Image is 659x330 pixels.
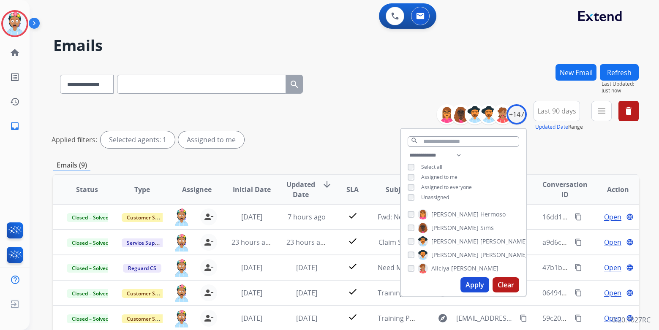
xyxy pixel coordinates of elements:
span: Training PA5: Do Not Assign ([PERSON_NAME]) [378,288,525,298]
mat-icon: search [289,79,300,89]
p: Emails (9) [53,160,90,170]
mat-icon: language [626,289,634,297]
span: Aliciya [431,264,449,273]
mat-icon: person_remove [204,262,214,273]
span: Open [604,262,621,273]
span: Last Updated: [602,81,639,87]
span: Range [535,123,583,130]
button: New Email [556,64,596,81]
mat-icon: check [348,261,358,271]
span: Reguard CS [123,264,161,273]
span: 23 hours ago [286,238,328,247]
span: Fwd: Need More Information [378,212,469,222]
span: Closed – Solved [67,213,114,222]
mat-icon: content_copy [575,213,582,221]
span: Customer Support [122,289,177,298]
span: Service Support [122,238,170,247]
span: Status [76,184,98,195]
span: Assignee [182,184,212,195]
mat-icon: person_remove [204,237,214,247]
span: [PERSON_NAME] [431,237,479,246]
span: [DATE] [241,212,262,222]
span: Assigned to me [421,173,457,181]
span: [DATE] [241,263,262,272]
span: Sims [480,224,494,232]
span: [DATE] [296,288,317,298]
button: Last 90 days [534,101,580,121]
span: [PERSON_NAME] [480,251,528,259]
mat-icon: history [10,97,20,107]
mat-icon: search [411,137,418,144]
span: Claim Status [379,238,418,247]
mat-icon: content_copy [520,314,527,322]
mat-icon: content_copy [575,264,582,271]
span: [DATE] [241,314,262,323]
mat-icon: language [626,238,634,246]
span: Initial Date [233,184,271,195]
mat-icon: person_remove [204,212,214,222]
span: Hermoso [480,210,506,219]
span: [EMAIL_ADDRESS][DOMAIN_NAME] [456,313,515,323]
span: Updated Date [286,179,315,200]
span: [DATE] [296,314,317,323]
mat-icon: home [10,48,20,58]
span: Select all [421,163,442,170]
mat-icon: check [348,312,358,322]
mat-icon: inbox [10,121,20,131]
mat-icon: language [626,264,634,271]
span: SLA [346,184,359,195]
span: Open [604,212,621,222]
span: Customer Support [122,314,177,323]
span: [DATE] [296,263,317,272]
mat-icon: arrow_downward [322,179,332,189]
div: Assigned to me [178,131,244,148]
span: Subject [386,184,411,195]
mat-icon: check [348,236,358,246]
span: Closed – Solved [67,289,114,298]
span: 23 hours ago [231,238,273,247]
div: Selected agents: 1 [101,131,175,148]
mat-icon: menu [596,106,607,116]
img: agent-avatar [173,310,190,327]
img: agent-avatar [173,234,190,252]
mat-icon: content_copy [575,314,582,322]
span: 7 hours ago [288,212,326,222]
h2: Emails [53,37,639,54]
img: agent-avatar [173,208,190,226]
span: [PERSON_NAME] [431,224,479,232]
div: +147 [507,104,527,124]
p: 0.20.1027RC [612,315,651,325]
span: Training PA1: Do Not Assign ([PERSON_NAME]) [378,314,525,323]
mat-icon: list_alt [10,72,20,82]
mat-icon: language [626,213,634,221]
mat-icon: content_copy [575,238,582,246]
span: Open [604,313,621,323]
span: Type [134,184,150,195]
span: Closed – Solved [67,314,114,323]
span: Need More Information [378,263,453,272]
mat-icon: delete [624,106,634,116]
button: Updated Date [535,124,568,130]
img: avatar [3,12,27,35]
span: [DATE] [241,288,262,298]
span: Unassigned [421,194,449,201]
th: Action [584,175,639,204]
span: Open [604,237,621,247]
span: Open [604,288,621,298]
button: Refresh [600,64,639,81]
span: [PERSON_NAME] [480,237,528,246]
span: [PERSON_NAME] [431,210,479,219]
mat-icon: check [348,211,358,221]
span: Conversation ID [542,179,588,200]
mat-icon: content_copy [575,289,582,297]
span: [PERSON_NAME] [451,264,498,273]
button: Clear [493,277,519,292]
span: Assigned to everyone [421,184,472,191]
mat-icon: check [348,287,358,297]
mat-icon: language [626,314,634,322]
button: Apply [460,277,489,292]
span: Just now [602,87,639,94]
span: Closed – Solved [67,264,114,273]
mat-icon: person_remove [204,288,214,298]
span: Last 90 days [537,109,576,113]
